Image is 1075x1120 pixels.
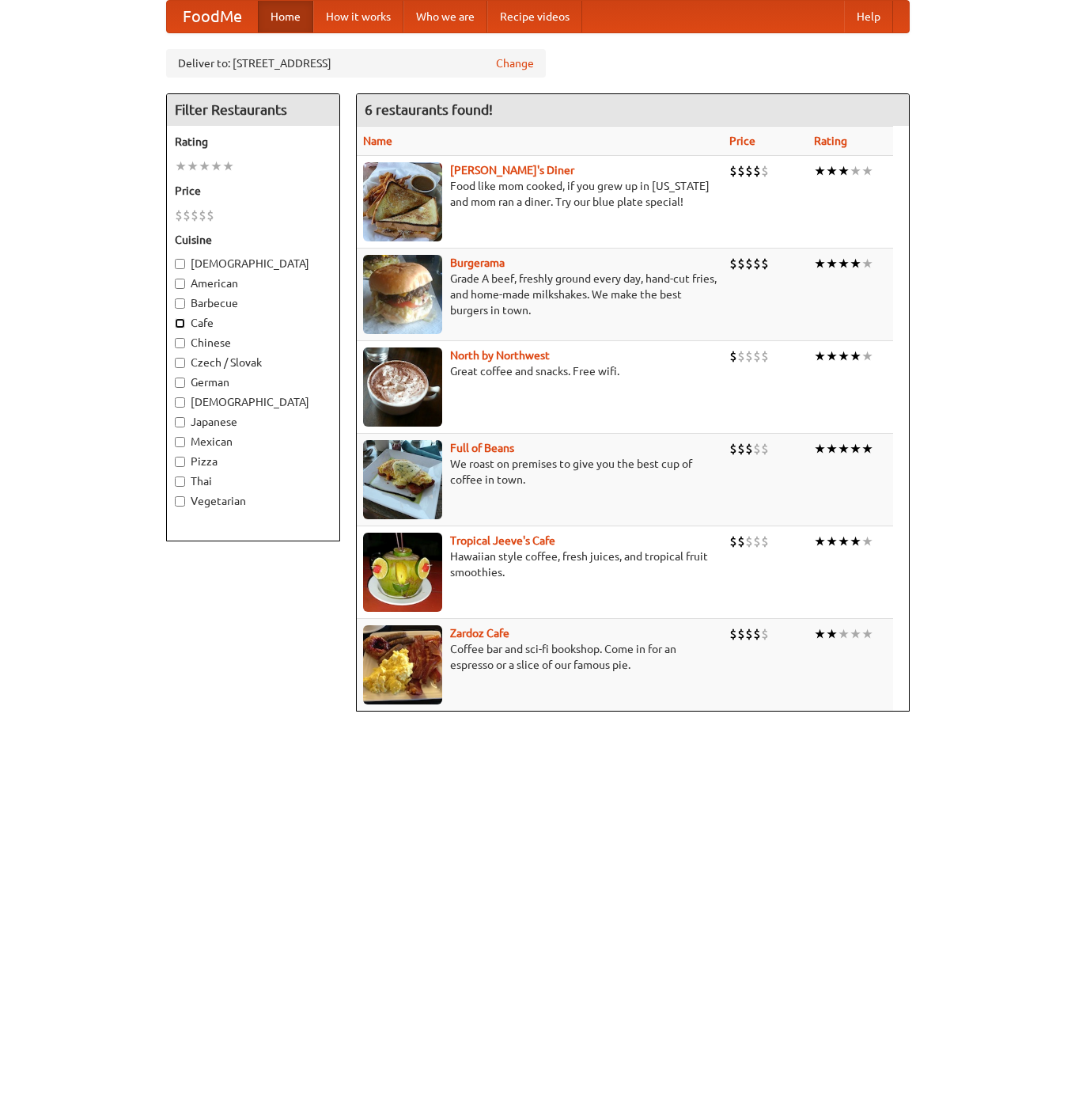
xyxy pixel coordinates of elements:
[363,271,717,318] p: Grade A beef, freshly ground every day, hand-cut fries, and home-made milkshakes. We make the bes...
[175,493,331,509] label: Vegetarian
[838,162,850,180] li: ★
[175,207,183,224] li: $
[363,178,717,210] p: Food like mom cooked, if you grew up in [US_STATE] and mom ran a diner. Try our blue plate special!
[450,349,550,362] a: North by Northwest
[175,338,185,348] input: Chinese
[450,164,574,177] a: [PERSON_NAME]'s Diner
[861,625,873,643] li: ★
[838,625,850,643] li: ★
[745,533,753,550] li: $
[850,440,861,457] li: ★
[175,259,185,269] input: [DEMOGRAPHIC_DATA]
[753,625,761,643] li: $
[753,440,761,457] li: $
[850,347,861,365] li: ★
[814,625,826,643] li: ★
[191,207,199,224] li: $
[729,255,737,272] li: $
[175,315,331,331] label: Cafe
[175,378,185,388] input: German
[745,625,753,643] li: $
[363,533,442,612] img: jeeves.jpg
[206,207,214,224] li: $
[175,183,331,199] h5: Price
[826,440,838,457] li: ★
[175,275,331,291] label: American
[814,135,847,147] a: Rating
[363,363,717,379] p: Great coffee and snacks. Free wifi.
[175,355,331,370] label: Czech / Slovak
[175,437,185,447] input: Mexican
[737,533,745,550] li: $
[761,440,769,457] li: $
[826,162,838,180] li: ★
[175,414,331,430] label: Japanese
[363,347,442,427] img: north.jpg
[745,347,753,365] li: $
[450,534,555,547] a: Tropical Jeeve's Cafe
[167,1,258,32] a: FoodMe
[814,533,826,550] li: ★
[737,625,745,643] li: $
[363,255,442,334] img: burgerama.jpg
[175,397,185,408] input: [DEMOGRAPHIC_DATA]
[175,358,185,368] input: Czech / Slovak
[210,158,222,175] li: ★
[761,162,769,180] li: $
[175,256,331,271] label: [DEMOGRAPHIC_DATA]
[729,440,737,457] li: $
[826,255,838,272] li: ★
[729,347,737,365] li: $
[363,440,442,519] img: beans.jpg
[814,347,826,365] li: ★
[838,347,850,365] li: ★
[313,1,403,32] a: How it works
[729,625,737,643] li: $
[861,533,873,550] li: ★
[222,158,234,175] li: ★
[737,255,745,272] li: $
[861,440,873,457] li: ★
[838,255,850,272] li: ★
[175,298,185,309] input: Barbecue
[814,255,826,272] li: ★
[363,456,717,488] p: We roast on premises to give you the best cup of coffee in town.
[199,158,210,175] li: ★
[450,256,505,269] b: Burgerama
[258,1,313,32] a: Home
[175,434,331,450] label: Mexican
[850,533,861,550] li: ★
[166,49,546,78] div: Deliver to: [STREET_ADDRESS]
[175,295,331,311] label: Barbecue
[814,440,826,457] li: ★
[450,442,514,454] a: Full of Beans
[729,533,737,550] li: $
[761,625,769,643] li: $
[175,279,185,289] input: American
[175,496,185,507] input: Vegetarian
[175,476,185,487] input: Thai
[175,232,331,248] h5: Cuisine
[761,533,769,550] li: $
[861,347,873,365] li: ★
[365,102,493,117] ng-pluralize: 6 restaurants found!
[850,625,861,643] li: ★
[496,55,534,71] a: Change
[745,440,753,457] li: $
[737,347,745,365] li: $
[175,158,187,175] li: ★
[175,394,331,410] label: [DEMOGRAPHIC_DATA]
[450,627,509,640] b: Zardoz Cafe
[175,473,331,489] label: Thai
[175,318,185,328] input: Cafe
[363,641,717,673] p: Coffee bar and sci-fi bookshop. Come in for an espresso or a slice of our famous pie.
[850,162,861,180] li: ★
[861,255,873,272] li: ★
[363,625,442,704] img: zardoz.jpg
[487,1,582,32] a: Recipe videos
[737,162,745,180] li: $
[175,457,185,467] input: Pizza
[175,454,331,469] label: Pizza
